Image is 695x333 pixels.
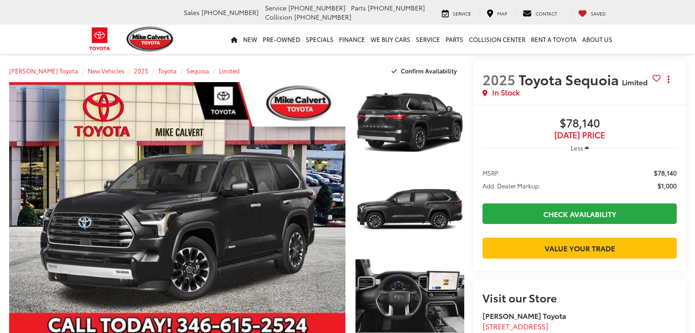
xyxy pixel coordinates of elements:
h2: Visit our Store [483,291,677,303]
a: WE BUY CARS [368,25,413,54]
a: [PERSON_NAME] Toyota [9,67,78,75]
a: Specials [303,25,336,54]
a: Contact [516,8,564,17]
img: 2025 Toyota Sequoia Limited [354,168,465,251]
span: Collision [265,12,292,21]
a: My Saved Vehicles [571,8,613,17]
a: New Vehicles [88,67,124,75]
span: [DATE] PRICE [483,130,677,140]
span: dropdown dots [668,76,669,83]
span: Map [497,10,507,17]
button: Confirm Availability [387,63,465,79]
span: Less [571,144,583,152]
strong: [PERSON_NAME] Toyota [483,310,566,321]
a: Pre-Owned [260,25,303,54]
span: Limited [622,77,647,87]
a: Service [435,8,478,17]
a: Collision Center [466,25,528,54]
a: 2025 [134,67,149,75]
span: $1,000 [658,181,677,190]
a: Expand Photo 2 [355,169,464,250]
a: Sequoia [186,67,209,75]
span: $78,140 [654,168,677,177]
a: Home [228,25,240,54]
a: Expand Photo 1 [355,82,464,164]
img: Mike Calvert Toyota [127,26,175,52]
a: Parts [443,25,466,54]
img: Toyota [83,24,117,54]
span: MSRP: [483,168,500,177]
span: Parts [351,3,366,12]
a: Finance [336,25,368,54]
span: [PHONE_NUMBER] [368,3,425,12]
a: Value Your Trade [483,238,677,258]
a: New [240,25,260,54]
span: [PHONE_NUMBER] [288,3,345,12]
span: Sales [184,8,200,17]
span: In Stock [492,87,520,98]
span: 2025 [483,69,515,89]
a: Check Availability [483,203,677,224]
span: $78,140 [483,117,677,130]
span: Service [265,3,286,12]
span: Contact [536,10,557,17]
a: Map [480,8,514,17]
img: 2025 Toyota Sequoia Limited [354,81,465,165]
span: Service [453,10,471,17]
span: [PHONE_NUMBER] [294,12,351,21]
a: Limited [219,67,239,75]
a: Toyota [158,67,177,75]
span: Add. Dealer Markup: [483,181,541,190]
span: Saved [591,10,606,17]
button: Actions [661,71,677,87]
button: Less [566,140,594,156]
span: Confirm Availability [401,67,457,75]
span: [PHONE_NUMBER] [202,8,259,17]
a: Rent a Toyota [528,25,579,54]
span: [STREET_ADDRESS] [483,321,548,331]
span: Toyota Sequoia [519,69,622,89]
a: About Us [579,25,615,54]
a: Service [413,25,443,54]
